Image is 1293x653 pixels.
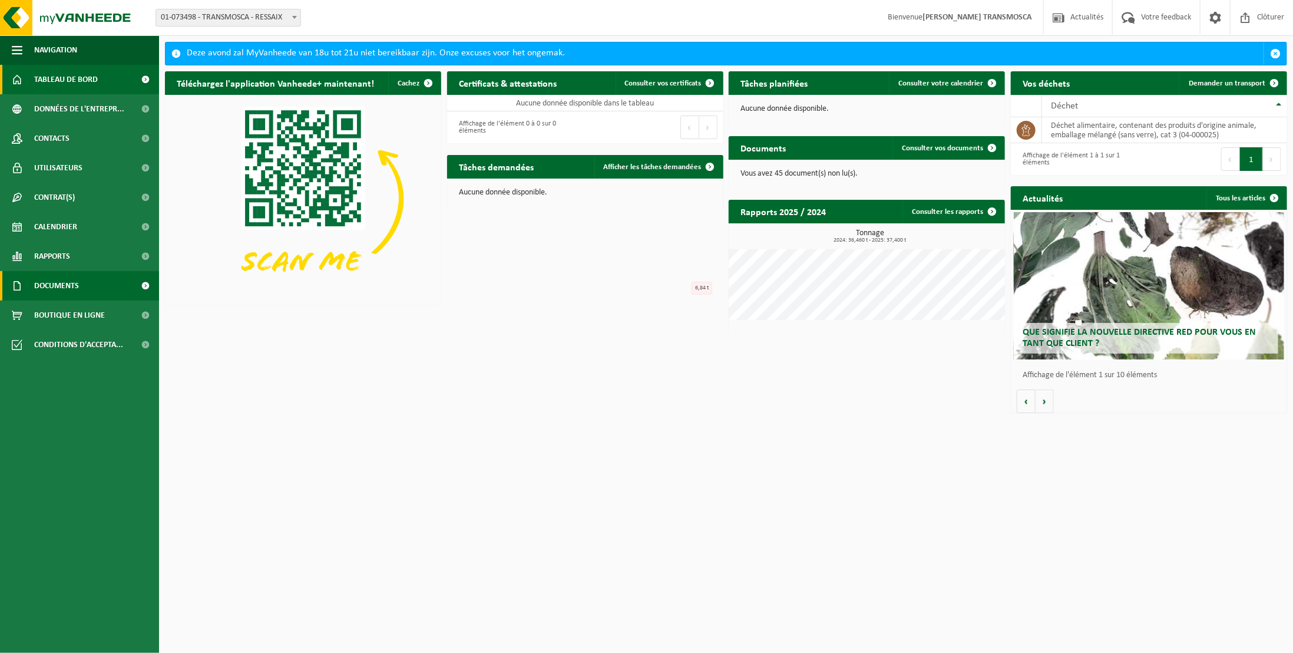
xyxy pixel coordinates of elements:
[447,95,723,111] td: Aucune donnée disponible dans le tableau
[34,330,123,360] span: Conditions d'accepta...
[453,114,579,140] div: Affichage de l'élément 0 à 0 sur 0 éléments
[1011,186,1074,209] h2: Actualités
[1179,71,1286,95] a: Demander un transport
[34,35,77,65] span: Navigation
[1017,390,1036,413] button: Vorige
[740,105,993,113] p: Aucune donnée disponible.
[729,71,819,94] h2: Tâches planifiées
[34,242,70,271] span: Rapports
[34,183,75,212] span: Contrat(s)
[1042,117,1287,143] td: déchet alimentaire, contenant des produits d'origine animale, emballage mélangé (sans verre), cat...
[187,42,1264,65] div: Deze avond zal MyVanheede van 18u tot 21u niet bereikbaar zijn. Onze excuses voor het ongemak.
[889,71,1004,95] a: Consulter votre calendrier
[1206,186,1286,210] a: Tous les articles
[1011,71,1082,94] h2: Vos déchets
[1263,147,1281,171] button: Next
[892,136,1004,160] a: Consulter vos documents
[594,155,722,179] a: Afficher les tâches demandées
[604,163,702,171] span: Afficher les tâches demandées
[34,153,82,183] span: Utilisateurs
[1036,390,1054,413] button: Volgende
[459,189,712,197] p: Aucune donnée disponible.
[699,116,717,139] button: Next
[735,238,1005,243] span: 2024: 36,460 t - 2025: 37,400 t
[398,80,419,87] span: Cachez
[388,71,440,95] button: Cachez
[34,301,105,330] span: Boutique en ligne
[34,65,98,94] span: Tableau de bord
[156,9,300,26] span: 01-073498 - TRANSMOSCA - RESSAIX
[34,271,79,301] span: Documents
[1221,147,1240,171] button: Previous
[680,116,699,139] button: Previous
[1240,147,1263,171] button: 1
[1017,146,1143,172] div: Affichage de l'élément 1 à 1 sur 1 éléments
[729,136,798,159] h2: Documents
[34,212,77,242] span: Calendrier
[34,124,70,153] span: Contacts
[165,71,386,94] h2: Téléchargez l'application Vanheede+ maintenant!
[1189,80,1265,87] span: Demander un transport
[1023,371,1281,380] p: Affichage de l'élément 1 sur 10 éléments
[616,71,722,95] a: Consulter vos certificats
[1014,212,1284,360] a: Que signifie la nouvelle directive RED pour vous en tant que client ?
[1023,328,1256,348] span: Que signifie la nouvelle directive RED pour vous en tant que client ?
[447,71,568,94] h2: Certificats & attestations
[34,94,124,124] span: Données de l'entrepr...
[165,95,441,302] img: Download de VHEPlus App
[625,80,702,87] span: Consulter vos certificats
[729,200,838,223] h2: Rapports 2025 / 2024
[1051,101,1078,111] span: Déchet
[902,144,983,152] span: Consulter vos documents
[902,200,1004,223] a: Consulter les rapports
[156,9,301,27] span: 01-073498 - TRANSMOSCA - RESSAIX
[735,229,1005,243] h3: Tonnage
[447,155,545,178] h2: Tâches demandées
[922,13,1031,22] strong: [PERSON_NAME] TRANSMOSCA
[898,80,983,87] span: Consulter votre calendrier
[740,170,993,178] p: Vous avez 45 document(s) non lu(s).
